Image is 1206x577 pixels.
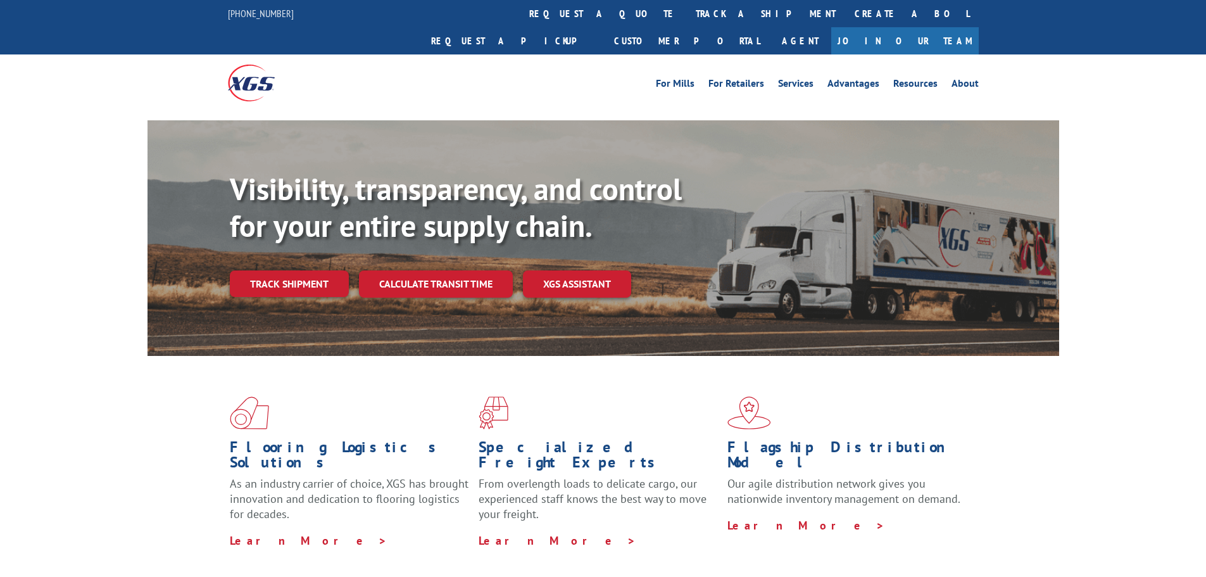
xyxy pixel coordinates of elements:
a: [PHONE_NUMBER] [228,7,294,20]
b: Visibility, transparency, and control for your entire supply chain. [230,169,682,245]
a: Learn More > [727,518,885,533]
a: Request a pickup [422,27,605,54]
img: xgs-icon-flagship-distribution-model-red [727,396,771,429]
a: For Mills [656,79,694,92]
a: For Retailers [708,79,764,92]
a: XGS ASSISTANT [523,270,631,298]
img: xgs-icon-total-supply-chain-intelligence-red [230,396,269,429]
h1: Flagship Distribution Model [727,440,967,476]
a: Learn More > [479,533,636,548]
h1: Specialized Freight Experts [479,440,718,476]
a: Calculate transit time [359,270,513,298]
p: From overlength loads to delicate cargo, our experienced staff knows the best way to move your fr... [479,476,718,533]
a: Services [778,79,813,92]
a: Customer Portal [605,27,769,54]
a: About [952,79,979,92]
a: Advantages [827,79,879,92]
span: Our agile distribution network gives you nationwide inventory management on demand. [727,476,960,506]
img: xgs-icon-focused-on-flooring-red [479,396,508,429]
h1: Flooring Logistics Solutions [230,440,469,476]
a: Learn More > [230,533,387,548]
a: Resources [893,79,938,92]
a: Track shipment [230,270,349,297]
a: Join Our Team [831,27,979,54]
a: Agent [769,27,831,54]
span: As an industry carrier of choice, XGS has brought innovation and dedication to flooring logistics... [230,476,468,521]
